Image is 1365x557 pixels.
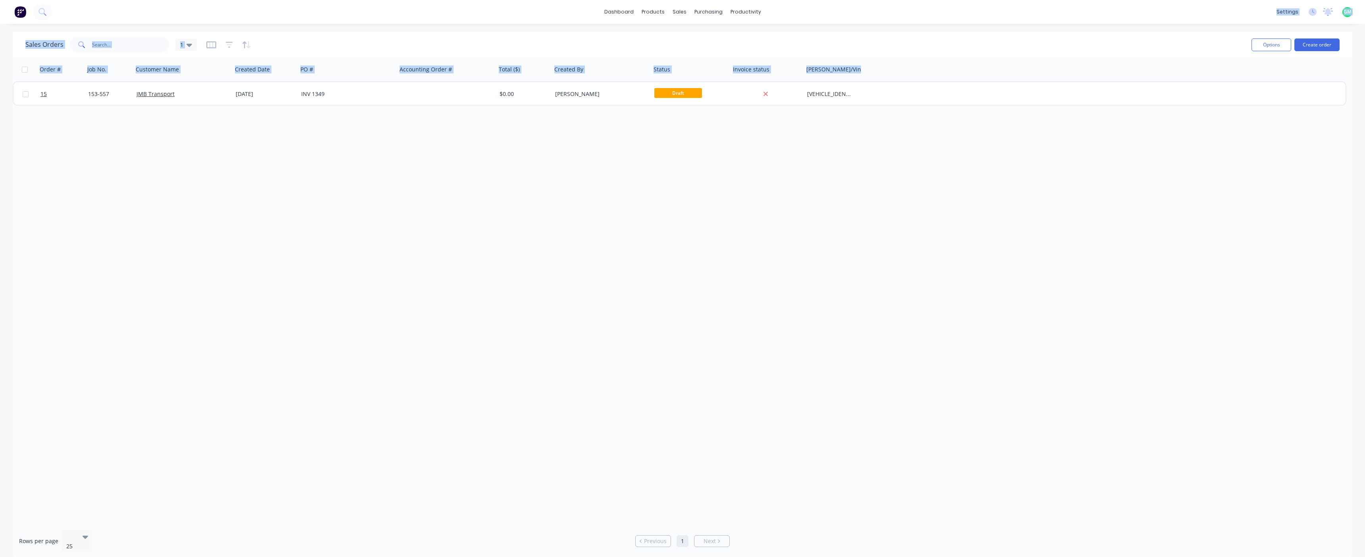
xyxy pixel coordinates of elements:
[1252,38,1291,51] button: Options
[727,6,765,18] div: productivity
[638,6,669,18] div: products
[1344,8,1352,15] span: GM
[136,65,179,73] div: Customer Name
[87,65,106,73] div: Job No.
[632,535,733,547] ul: Pagination
[301,90,389,98] div: INV 1349
[499,65,520,73] div: Total ($)
[690,6,727,18] div: purchasing
[694,537,729,545] a: Next page
[654,88,702,98] span: Draft
[400,65,452,73] div: Accounting Order #
[654,65,670,73] div: Status
[136,90,175,98] a: JMB Transport
[92,37,169,53] input: Search...
[600,6,638,18] a: dashboard
[236,90,295,98] div: [DATE]
[88,90,128,98] div: 153-557
[1294,38,1340,51] button: Create order
[40,65,61,73] div: Order #
[14,6,26,18] img: Factory
[40,90,47,98] span: 15
[644,537,667,545] span: Previous
[806,65,861,73] div: [PERSON_NAME]/Vin
[40,82,88,106] a: 15
[733,65,769,73] div: Invoice status
[704,537,716,545] span: Next
[500,90,546,98] div: $0.00
[235,65,270,73] div: Created Date
[1273,6,1302,18] div: settings
[25,41,63,48] h1: Sales Orders
[555,90,643,98] div: [PERSON_NAME]
[180,40,183,49] span: 1
[554,65,583,73] div: Created By
[300,65,313,73] div: PO #
[66,542,76,550] div: 25
[677,535,688,547] a: Page 1 is your current page
[807,90,851,98] div: [VEHICLE_IDENTIFICATION_NUMBER]
[636,537,671,545] a: Previous page
[19,537,58,545] span: Rows per page
[669,6,690,18] div: sales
